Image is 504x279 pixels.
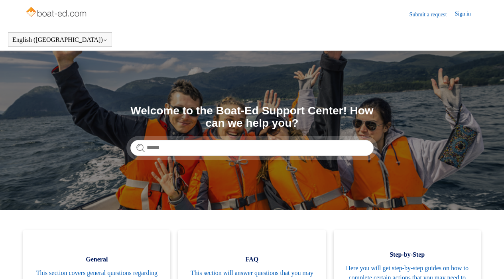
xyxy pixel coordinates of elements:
div: Live chat [477,252,498,273]
h1: Welcome to the Boat-Ed Support Center! How can we help you? [130,105,374,130]
span: General [35,255,158,264]
a: Submit a request [409,10,455,19]
span: Step-by-Step [346,250,469,259]
a: Sign in [455,10,479,19]
button: English ([GEOGRAPHIC_DATA]) [12,36,108,43]
img: Boat-Ed Help Center home page [25,5,89,21]
input: Search [130,140,374,156]
span: FAQ [190,255,313,264]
